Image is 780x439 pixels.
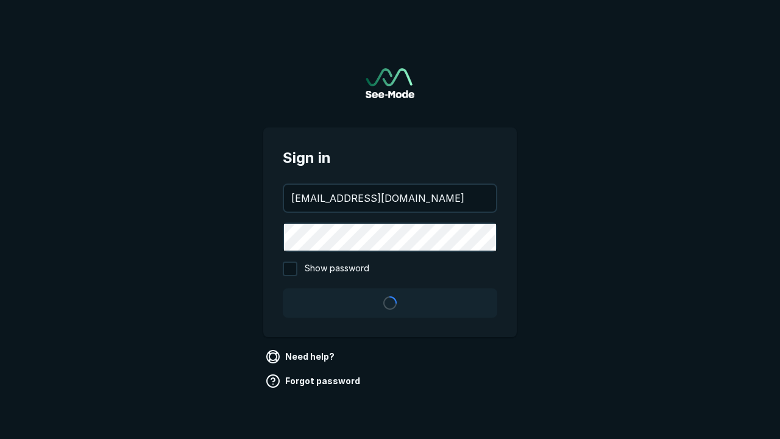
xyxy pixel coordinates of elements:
span: Show password [305,262,369,276]
a: Forgot password [263,371,365,391]
img: See-Mode Logo [366,68,414,98]
input: your@email.com [284,185,496,212]
a: Go to sign in [366,68,414,98]
span: Sign in [283,147,497,169]
a: Need help? [263,347,339,366]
